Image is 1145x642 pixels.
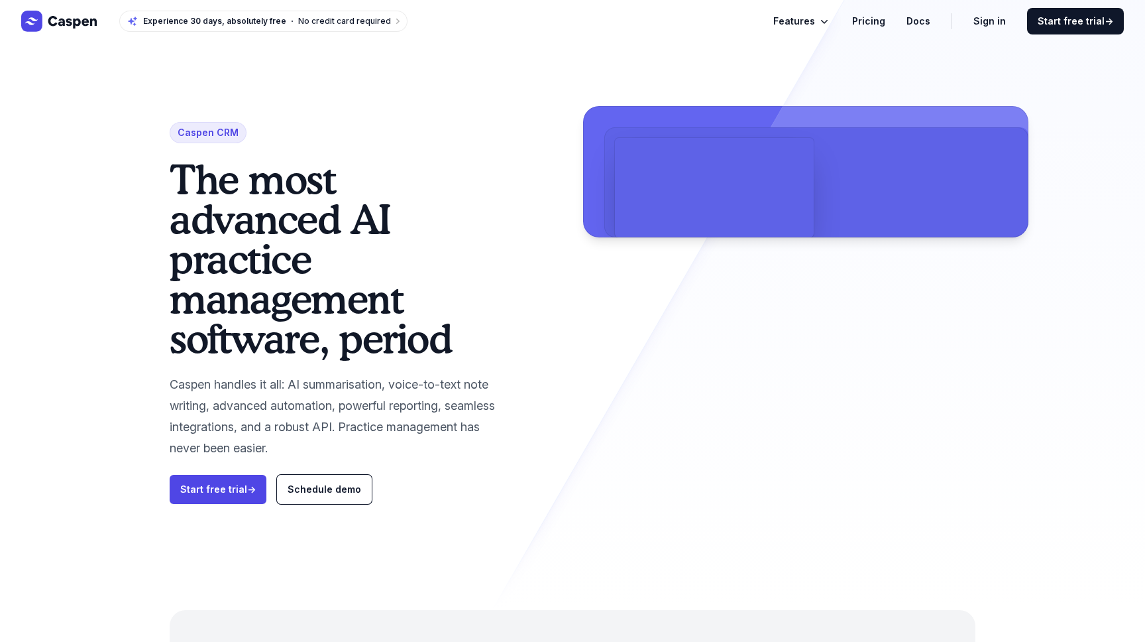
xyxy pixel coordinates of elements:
[298,16,391,26] span: No credit card required
[170,159,509,358] h1: The most advanced AI practice management software, period
[1105,15,1113,27] span: →
[170,374,509,459] p: Caspen handles it all: AI summarisation, voice-to-text note writing, advanced automation, powerfu...
[1027,8,1124,34] a: Start free trial
[170,122,246,143] span: Caspen CRM
[1038,15,1113,28] span: Start free trial
[277,475,372,504] a: Schedule demo
[773,13,815,29] span: Features
[143,16,286,27] span: Experience 30 days, absolutely free
[973,13,1006,29] a: Sign in
[852,13,885,29] a: Pricing
[773,13,831,29] button: Features
[288,483,361,495] span: Schedule demo
[247,483,256,495] span: →
[170,475,266,504] a: Start free trial
[119,11,408,32] a: Experience 30 days, absolutely freeNo credit card required
[906,13,930,29] a: Docs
